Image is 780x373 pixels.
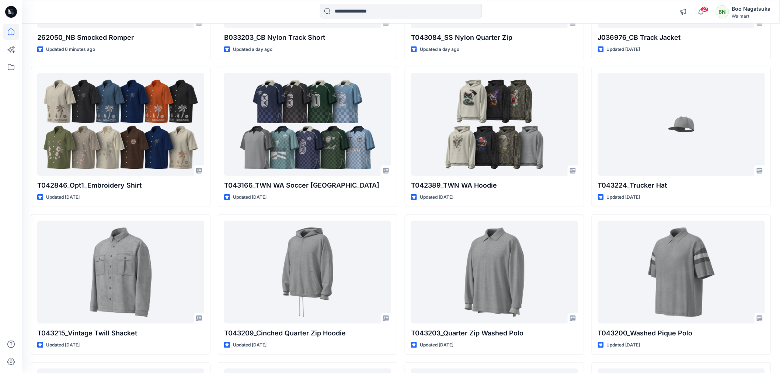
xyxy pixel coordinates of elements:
[37,73,204,175] a: T042846_Opt1_Embroidery Shirt
[732,4,771,13] div: Boo Nagatsuka
[420,194,453,201] p: Updated [DATE]
[420,341,453,349] p: Updated [DATE]
[224,221,391,323] a: T043209_Cinched Quarter Zip Hoodie
[411,221,578,323] a: T043203_Quarter Zip Washed Polo
[233,46,272,53] p: Updated a day ago
[420,46,459,53] p: Updated a day ago
[46,341,80,349] p: Updated [DATE]
[598,32,765,43] p: J036976_CB Track Jacket
[37,180,204,191] p: T042846_Opt1_Embroidery Shirt
[411,328,578,338] p: T043203_Quarter Zip Washed Polo
[598,180,765,191] p: T043224_Trucker Hat
[224,73,391,175] a: T043166_TWN WA Soccer Jersey
[224,180,391,191] p: T043166_TWN WA Soccer [GEOGRAPHIC_DATA]
[732,13,771,19] div: Walmart
[598,73,765,175] a: T043224_Trucker Hat
[37,32,204,43] p: 262050_NB Smocked Romper
[607,46,640,53] p: Updated [DATE]
[411,73,578,175] a: T042389_TWN WA Hoodie
[37,221,204,323] a: T043215_Vintage Twill Shacket
[224,328,391,338] p: T043209_Cinched Quarter Zip Hoodie
[411,180,578,191] p: T042389_TWN WA Hoodie
[233,341,267,349] p: Updated [DATE]
[607,341,640,349] p: Updated [DATE]
[37,328,204,338] p: T043215_Vintage Twill Shacket
[411,32,578,43] p: T043084_SS Nylon Quarter Zip
[233,194,267,201] p: Updated [DATE]
[46,194,80,201] p: Updated [DATE]
[46,46,95,53] p: Updated 6 minutes ago
[598,328,765,338] p: T043200_Washed Pique Polo
[598,221,765,323] a: T043200_Washed Pique Polo
[224,32,391,43] p: B033203_CB Nylon Track Short
[607,194,640,201] p: Updated [DATE]
[716,5,729,18] div: BN
[701,6,709,12] span: 27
